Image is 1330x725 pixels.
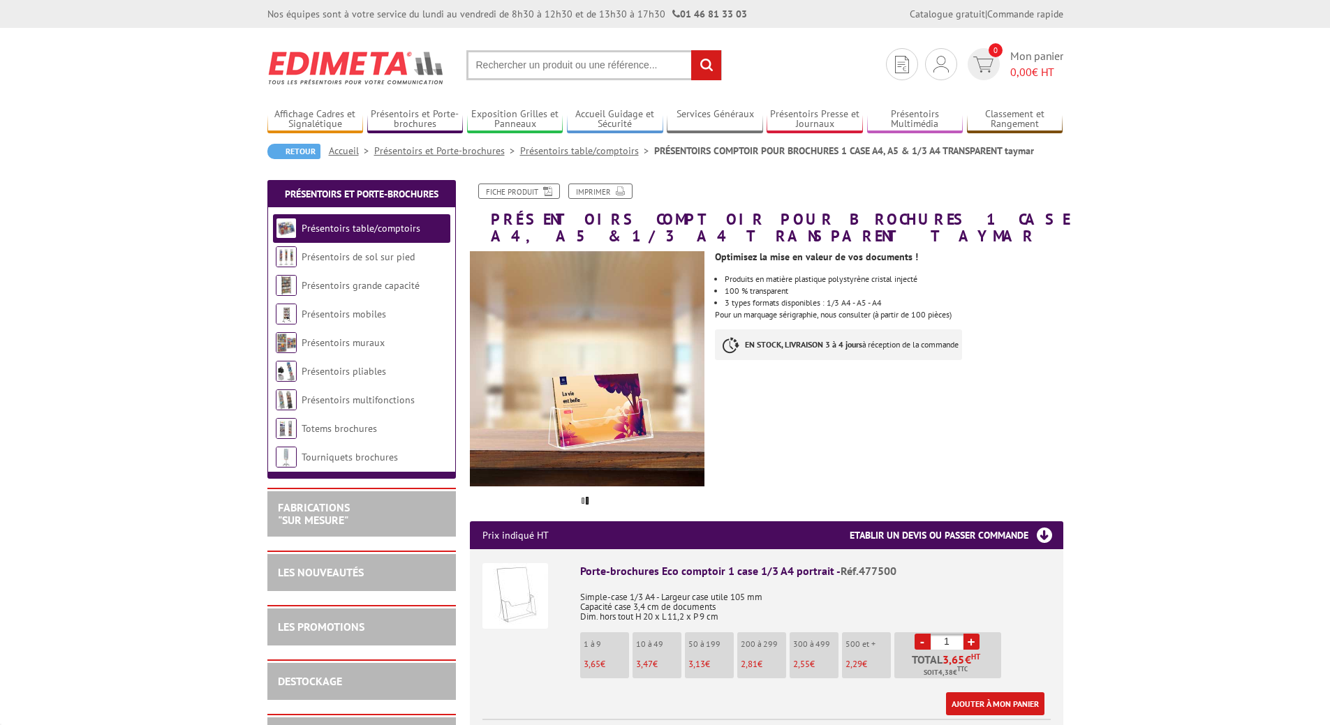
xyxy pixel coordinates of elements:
img: Présentoirs grande capacité [276,275,297,296]
a: devis rapide 0 Mon panier 0,00€ HT [964,48,1063,80]
span: € HT [1010,64,1063,80]
p: Prix indiqué HT [482,521,549,549]
a: Services Généraux [667,108,763,131]
li: PRÉSENTOIRS COMPTOIR POUR BROCHURES 1 CASE A4, A5 & 1/3 A4 TRANSPARENT taymar [654,144,1034,158]
a: Présentoirs muraux [302,336,385,349]
img: Présentoirs table/comptoirs [276,218,297,239]
span: 4,38 [938,667,953,678]
a: Commande rapide [987,8,1063,20]
a: Accueil [329,144,374,157]
a: Présentoirs table/comptoirs [520,144,654,157]
h1: PRÉSENTOIRS COMPTOIR POUR BROCHURES 1 CASE A4, A5 & 1/3 A4 TRANSPARENT taymar [459,184,1074,244]
a: Fiche produit [478,184,560,199]
a: Présentoirs mobiles [302,308,386,320]
p: à réception de la commande [715,329,962,360]
p: Simple-case 1/3 A4 - Largeur case utile 105 mm Capacité case 3,4 cm de documents Dim. hors tout H... [580,583,1051,622]
img: Présentoirs pliables [276,361,297,382]
div: | [910,7,1063,21]
span: Réf.477500 [841,564,896,578]
img: devis rapide [973,57,993,73]
a: - [915,634,931,650]
p: € [793,659,838,669]
a: Présentoirs grande capacité [302,279,420,292]
a: Affichage Cadres et Signalétique [267,108,364,131]
a: Tourniquets brochures [302,451,398,463]
a: Catalogue gratuit [910,8,985,20]
div: Porte-brochures Eco comptoir 1 case 1/3 A4 portrait - [580,563,1051,579]
span: Mon panier [1010,48,1063,80]
div: Nos équipes sont à votre service du lundi au vendredi de 8h30 à 12h30 et de 13h30 à 17h30 [267,7,747,21]
img: Porte-brochures Eco comptoir 1 case 1/3 A4 portrait [482,563,548,629]
img: Présentoirs muraux [276,332,297,353]
img: Présentoirs de sol sur pied [276,246,297,267]
img: Présentoirs multifonctions [276,389,297,410]
img: devis rapide [895,56,909,73]
span: 3,65 [584,658,600,670]
img: Tourniquets brochures [276,447,297,468]
input: Rechercher un produit ou une référence... [466,50,722,80]
strong: EN STOCK, LIVRAISON 3 à 4 jours [745,339,862,350]
a: Retour [267,144,320,159]
a: Ajouter à mon panier [946,692,1044,715]
span: 2,29 [845,658,862,670]
span: € [965,654,971,665]
img: Totems brochures [276,418,297,439]
span: 3,13 [688,658,705,670]
h3: Etablir un devis ou passer commande [850,521,1063,549]
img: Edimeta [267,42,445,94]
li: 3 types formats disponibles : 1/3 A4 - A5 - A4 [725,299,1063,307]
a: Imprimer [568,184,633,199]
a: Présentoirs Multimédia [867,108,963,131]
a: Totems brochures [302,422,377,435]
a: Accueil Guidage et Sécurité [567,108,663,131]
a: Présentoirs multifonctions [302,394,415,406]
a: Présentoirs et Porte-brochures [285,188,438,200]
input: rechercher [691,50,721,80]
p: 1 à 9 [584,639,629,649]
span: 0,00 [1010,65,1032,79]
p: 10 à 49 [636,639,681,649]
p: € [636,659,681,669]
a: Exposition Grilles et Panneaux [467,108,563,131]
a: Présentoirs table/comptoirs [302,222,420,234]
span: Soit € [924,667,968,678]
a: Présentoirs et Porte-brochures [374,144,520,157]
strong: Optimisez la mise en valeur de vos documents ! [715,251,918,263]
p: € [741,659,786,669]
a: LES NOUVEAUTÉS [278,565,364,579]
img: presentoir_porte_brochures_flyers_comptoir_1case_a4_a5_13a_transparent__taymar_477500_474900_4770... [470,251,705,486]
p: Total [898,654,1001,678]
p: 200 à 299 [741,639,786,649]
img: devis rapide [933,56,949,73]
p: € [688,659,734,669]
img: Présentoirs mobiles [276,304,297,324]
li: Produits en matière plastique polystyrène cristal injecté [725,275,1063,283]
p: 300 à 499 [793,639,838,649]
sup: TTC [957,665,968,673]
p: 500 et + [845,639,891,649]
li: 100 % transparent [725,287,1063,295]
p: € [584,659,629,669]
div: Pour un marquage sérigraphie, nous consulter (à partir de 100 pièces) [715,244,1073,374]
a: Présentoirs de sol sur pied [302,251,415,263]
a: Présentoirs et Porte-brochures [367,108,464,131]
a: LES PROMOTIONS [278,620,364,634]
a: + [963,634,980,650]
span: 3,65 [943,654,965,665]
span: 2,55 [793,658,810,670]
p: 50 à 199 [688,639,734,649]
a: FABRICATIONS"Sur Mesure" [278,500,350,527]
span: 2,81 [741,658,758,670]
span: 3,47 [636,658,653,670]
span: 0 [989,43,1003,57]
strong: 01 46 81 33 03 [672,8,747,20]
sup: HT [971,652,980,662]
a: Présentoirs Presse et Journaux [767,108,863,131]
a: Classement et Rangement [967,108,1063,131]
a: Présentoirs pliables [302,365,386,378]
a: DESTOCKAGE [278,674,342,688]
p: € [845,659,891,669]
